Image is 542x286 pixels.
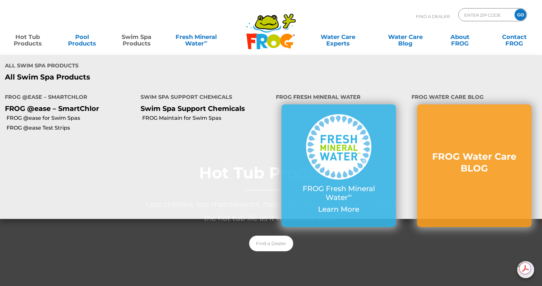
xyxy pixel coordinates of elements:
[416,8,450,25] p: Find A Dealer
[204,39,207,44] sup: ∞
[141,104,266,113] p: Swim Spa Support Chemicals
[515,9,526,21] input: GO
[295,114,383,217] a: FROG Fresh Mineral Water∞ Learn More
[276,91,402,104] h4: FROG Fresh Mineral Water
[430,151,518,174] h3: FROG Water Care BLOG
[115,30,158,44] a: Swim SpaProducts
[141,91,266,104] h4: Swim Spa Support Chemicals
[493,30,535,44] a: ContactFROG
[348,192,352,199] sup: ∞
[170,30,223,44] a: Fresh MineralWater∞
[5,91,131,104] h4: FROG @ease – SmartChlor
[295,205,383,214] p: Learn More
[430,151,518,181] a: FROG Water Care BLOG
[517,261,534,278] img: openIcon
[303,30,372,44] a: Water CareExperts
[464,10,508,20] input: Zip Code Form
[5,104,131,113] p: FROG @ease – SmartChlor
[384,30,427,44] a: Water CareBlog
[7,30,49,44] a: Hot TubProducts
[7,124,136,132] a: FROG @ease Test Strips
[61,30,103,44] a: PoolProducts
[5,60,266,73] h4: All Swim Spa Products
[439,30,481,44] a: AboutFROG
[249,236,293,251] a: Find a Dealer
[5,73,266,81] a: All Swim Spa Products
[142,115,271,122] a: FROG Maintain for Swim Spas
[295,185,383,202] p: FROG Fresh Mineral Water
[412,91,537,104] h4: FROG Water Care BLOG
[7,115,136,122] a: FROG @ease for Swim Spas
